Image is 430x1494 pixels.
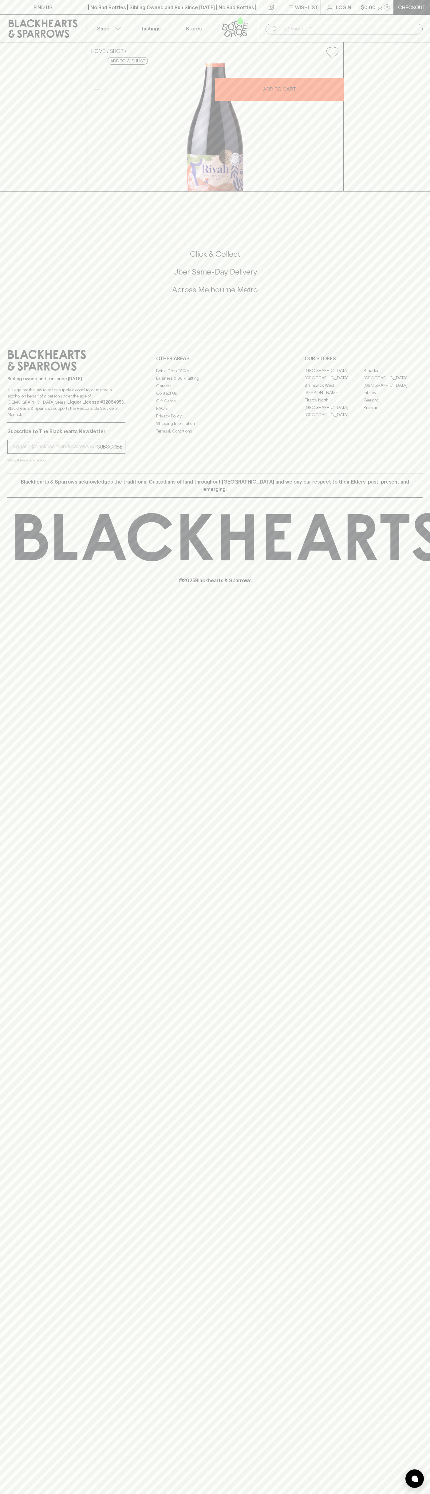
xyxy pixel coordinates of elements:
[156,367,274,374] a: Bottle Drop FAQ's
[263,85,296,93] p: ADD TO CART
[156,390,274,397] a: Contact Us
[364,404,423,411] a: Prahran
[156,405,274,412] a: FAQ's
[12,442,94,452] input: e.g. jane@blackheartsandsparrows.com.au
[215,78,344,101] button: ADD TO CART
[91,48,105,54] a: HOME
[97,443,123,450] p: SUBSCRIBE
[412,1476,418,1482] img: bubble-icon
[305,411,364,419] a: [GEOGRAPHIC_DATA]
[7,376,125,382] p: Sibling owned and run since [DATE]
[364,374,423,382] a: [GEOGRAPHIC_DATA]
[156,355,274,362] p: OTHER AREAS
[86,63,343,191] img: 38783.png
[7,428,125,435] p: Subscribe to The Blackhearts Newsletter
[156,427,274,435] a: Terms & Conditions
[7,249,423,259] h5: Click & Collect
[305,397,364,404] a: Fitzroy North
[129,15,172,42] a: Tastings
[12,478,418,493] p: Blackhearts & Sparrows acknowledges the traditional Custodians of land throughout [GEOGRAPHIC_DAT...
[7,387,125,417] p: It is against the law to sell or supply alcohol to, or to obtain alcohol on behalf of a person un...
[7,267,423,277] h5: Uber Same-Day Delivery
[86,15,129,42] button: Shop
[364,397,423,404] a: Geelong
[305,367,364,374] a: [GEOGRAPHIC_DATA]
[172,15,215,42] a: Stores
[386,6,388,9] p: 0
[7,224,423,327] div: Call to action block
[97,25,109,32] p: Shop
[364,367,423,374] a: Braddon
[336,4,351,11] p: Login
[305,404,364,411] a: [GEOGRAPHIC_DATA]
[305,389,364,397] a: [PERSON_NAME]
[67,400,124,405] strong: Liquor License #32064953
[295,4,318,11] p: Wishlist
[34,4,53,11] p: FIND US
[280,24,418,34] input: Try "Pinot noir"
[305,355,423,362] p: OUR STORES
[361,4,376,11] p: $0.00
[305,382,364,389] a: Brunswick West
[156,420,274,427] a: Shipping Information
[7,285,423,295] h5: Across Melbourne Metro
[156,382,274,389] a: Careers
[108,57,148,65] button: Add to wishlist
[324,45,341,61] button: Add to wishlist
[141,25,160,32] p: Tastings
[7,457,125,463] p: We will never spam you
[364,389,423,397] a: Fitzroy
[156,412,274,420] a: Privacy Policy
[398,4,426,11] p: Checkout
[186,25,202,32] p: Stores
[94,440,125,453] button: SUBSCRIBE
[156,375,274,382] a: Business & Bulk Gifting
[110,48,123,54] a: SHOP
[364,382,423,389] a: [GEOGRAPHIC_DATA]
[305,374,364,382] a: [GEOGRAPHIC_DATA]
[156,397,274,405] a: Gift Cards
